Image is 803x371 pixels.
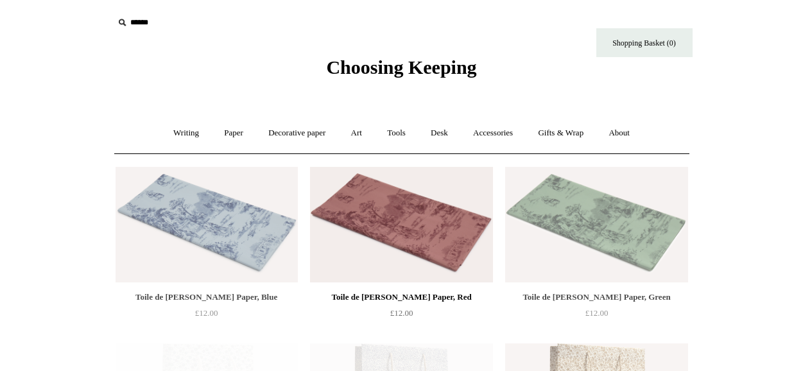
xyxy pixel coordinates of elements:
a: Accessories [462,116,524,150]
div: Toile de [PERSON_NAME] Paper, Blue [119,289,295,305]
a: Toile de Jouy Tissue Paper, Blue Toile de Jouy Tissue Paper, Blue [116,167,298,282]
div: Toile de [PERSON_NAME] Paper, Red [313,289,489,305]
span: £12.00 [585,308,609,318]
img: Toile de Jouy Tissue Paper, Green [505,167,687,282]
span: £12.00 [195,308,218,318]
a: Shopping Basket (0) [596,28,693,57]
a: Tools [376,116,417,150]
a: Toile de Jouy Tissue Paper, Green Toile de Jouy Tissue Paper, Green [505,167,687,282]
img: Toile de Jouy Tissue Paper, Blue [116,167,298,282]
a: Toile de [PERSON_NAME] Paper, Red £12.00 [310,289,492,342]
a: Choosing Keeping [326,67,476,76]
a: Decorative paper [257,116,337,150]
a: Paper [212,116,255,150]
a: Desk [419,116,460,150]
a: Art [340,116,374,150]
a: Toile de [PERSON_NAME] Paper, Green £12.00 [505,289,687,342]
a: Gifts & Wrap [526,116,595,150]
a: About [597,116,641,150]
a: Toile de Jouy Tissue Paper, Red Toile de Jouy Tissue Paper, Red [310,167,492,282]
div: Toile de [PERSON_NAME] Paper, Green [508,289,684,305]
span: Choosing Keeping [326,56,476,78]
a: Toile de [PERSON_NAME] Paper, Blue £12.00 [116,289,298,342]
img: Toile de Jouy Tissue Paper, Red [310,167,492,282]
span: £12.00 [390,308,413,318]
a: Writing [162,116,211,150]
